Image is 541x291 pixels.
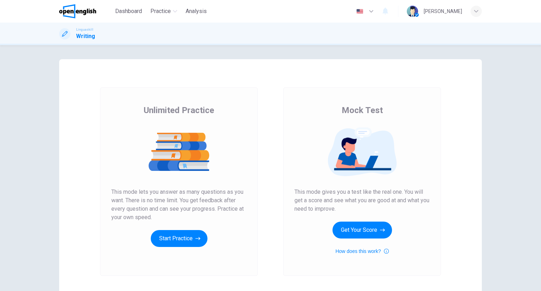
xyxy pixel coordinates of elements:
[112,5,145,18] button: Dashboard
[111,188,247,222] span: This mode lets you answer as many questions as you want. There is no time limit. You get feedback...
[342,105,383,116] span: Mock Test
[355,9,364,14] img: en
[144,105,214,116] span: Unlimited Practice
[148,5,180,18] button: Practice
[59,4,112,18] a: OpenEnglish logo
[76,32,95,41] h1: Writing
[294,188,430,213] span: This mode gives you a test like the real one. You will get a score and see what you are good at a...
[76,27,93,32] span: Linguaskill
[186,7,207,16] span: Analysis
[335,247,388,255] button: How does this work?
[151,230,207,247] button: Start Practice
[332,222,392,239] button: Get Your Score
[183,5,210,18] button: Analysis
[407,6,418,17] img: Profile picture
[115,7,142,16] span: Dashboard
[424,7,462,16] div: [PERSON_NAME]
[150,7,171,16] span: Practice
[59,4,96,18] img: OpenEnglish logo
